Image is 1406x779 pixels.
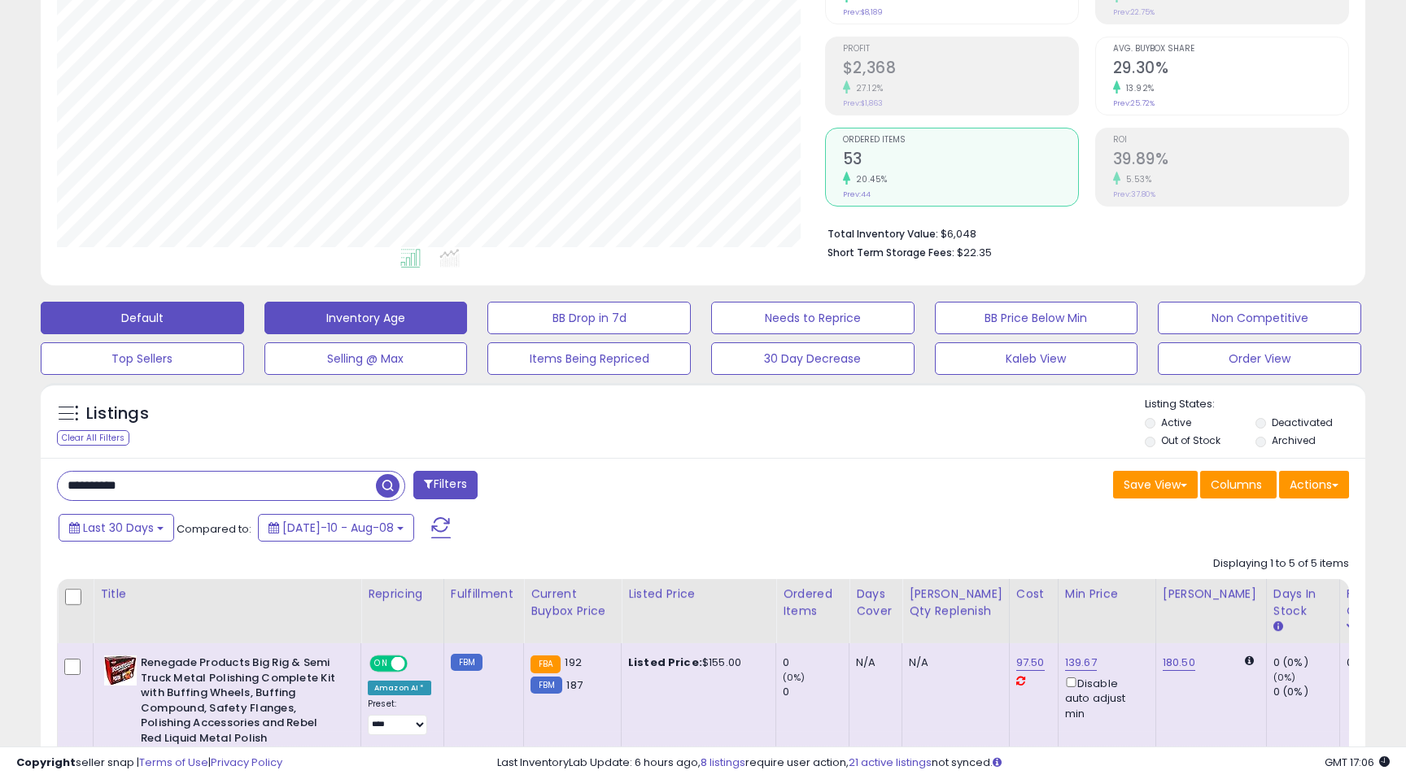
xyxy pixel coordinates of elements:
button: [DATE]-10 - Aug-08 [258,514,414,542]
button: Columns [1200,471,1277,498]
div: Displaying 1 to 5 of 5 items [1213,556,1349,572]
small: FBM [531,677,562,694]
button: Kaleb View [935,342,1138,375]
button: Selling @ Max [264,342,468,375]
small: 20.45% [850,173,888,185]
button: Non Competitive [1158,302,1361,334]
a: 180.50 [1163,655,1195,671]
label: Archived [1272,433,1316,447]
div: $155.00 [628,655,763,670]
div: Days In Stock [1273,585,1333,620]
div: Preset: [368,698,431,735]
label: Active [1161,416,1191,429]
div: 0 [783,685,849,699]
div: Fulfillment [451,585,517,603]
span: OFF [405,657,431,671]
small: (0%) [1273,671,1296,684]
div: Current Buybox Price [531,585,614,620]
div: 0 [783,655,849,670]
a: Terms of Use [139,755,208,770]
small: Prev: 37.80% [1113,189,1155,199]
span: Last 30 Days [83,520,154,536]
button: BB Price Below Min [935,302,1138,334]
small: 5.53% [1120,173,1152,185]
div: Cost [1016,585,1051,603]
span: Compared to: [177,521,251,537]
small: (0%) [783,671,806,684]
div: Ordered Items [783,585,842,620]
li: $6,048 [827,223,1337,242]
button: Items Being Repriced [487,342,691,375]
small: Prev: 25.72% [1113,98,1155,108]
small: FBM [451,654,482,671]
span: Ordered Items [843,136,1078,145]
span: ON [371,657,391,671]
div: Fulfillable Quantity [1347,585,1403,620]
div: Amazon AI * [368,681,431,695]
small: 27.12% [850,82,884,94]
small: FBA [531,655,561,673]
small: Prev: 22.75% [1113,7,1155,17]
p: Listing States: [1145,397,1365,412]
span: Avg. Buybox Share [1113,45,1348,54]
div: Title [100,585,354,603]
div: N/A [856,655,889,670]
strong: Copyright [16,755,76,770]
span: 2025-09-8 17:06 GMT [1325,755,1390,770]
div: Repricing [368,585,437,603]
a: 8 listings [701,755,745,770]
button: Filters [413,471,477,499]
small: Prev: $1,863 [843,98,883,108]
div: [PERSON_NAME] Qty Replenish [909,585,1002,620]
span: $22.35 [957,245,992,260]
div: Days Cover [856,585,895,620]
button: Actions [1279,471,1349,498]
h5: Listings [86,403,149,425]
span: 192 [565,655,581,670]
div: Clear All Filters [57,430,129,446]
a: 139.67 [1065,655,1097,671]
h2: 39.89% [1113,150,1348,172]
a: 97.50 [1016,655,1045,671]
img: 51tQ2-qwLpL._SL40_.jpg [104,655,137,685]
span: [DATE]-10 - Aug-08 [282,520,394,536]
small: 13.92% [1120,82,1155,94]
a: 21 active listings [849,755,932,770]
div: Listed Price [628,585,769,603]
small: Prev: 44 [843,189,871,199]
div: 0 (0%) [1273,655,1339,670]
label: Out of Stock [1161,433,1220,447]
b: Listed Price: [628,655,702,670]
button: Order View [1158,342,1361,375]
button: Save View [1113,471,1198,498]
button: Inventory Age [264,302,468,334]
button: Needs to Reprice [711,302,915,334]
h2: $2,368 [843,59,1078,81]
button: BB Drop in 7d [487,302,691,334]
div: Disable auto adjust min [1065,674,1143,721]
button: 30 Day Decrease [711,342,915,375]
span: ROI [1113,136,1348,145]
div: Min Price [1065,585,1149,603]
button: Top Sellers [41,342,244,375]
h2: 53 [843,150,1078,172]
th: Please note that this number is a calculation based on your required days of coverage and your ve... [902,579,1010,643]
b: Renegade Products Big Rig & Semi Truck Metal Polishing Complete Kit with Buffing Wheels, Buffing ... [141,655,338,750]
div: 0 [1347,655,1397,670]
b: Total Inventory Value: [827,227,938,241]
div: [PERSON_NAME] [1163,585,1260,603]
span: 187 [566,677,582,693]
div: 0 (0%) [1273,685,1339,699]
div: N/A [909,655,997,670]
button: Default [41,302,244,334]
a: Privacy Policy [211,755,282,770]
label: Deactivated [1272,416,1333,429]
h2: 29.30% [1113,59,1348,81]
span: Profit [843,45,1078,54]
button: Last 30 Days [59,514,174,542]
span: Columns [1211,477,1262,493]
b: Short Term Storage Fees: [827,246,954,259]
small: Days In Stock. [1273,620,1283,634]
div: Last InventoryLab Update: 6 hours ago, require user action, not synced. [497,755,1390,771]
div: seller snap | | [16,755,282,771]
